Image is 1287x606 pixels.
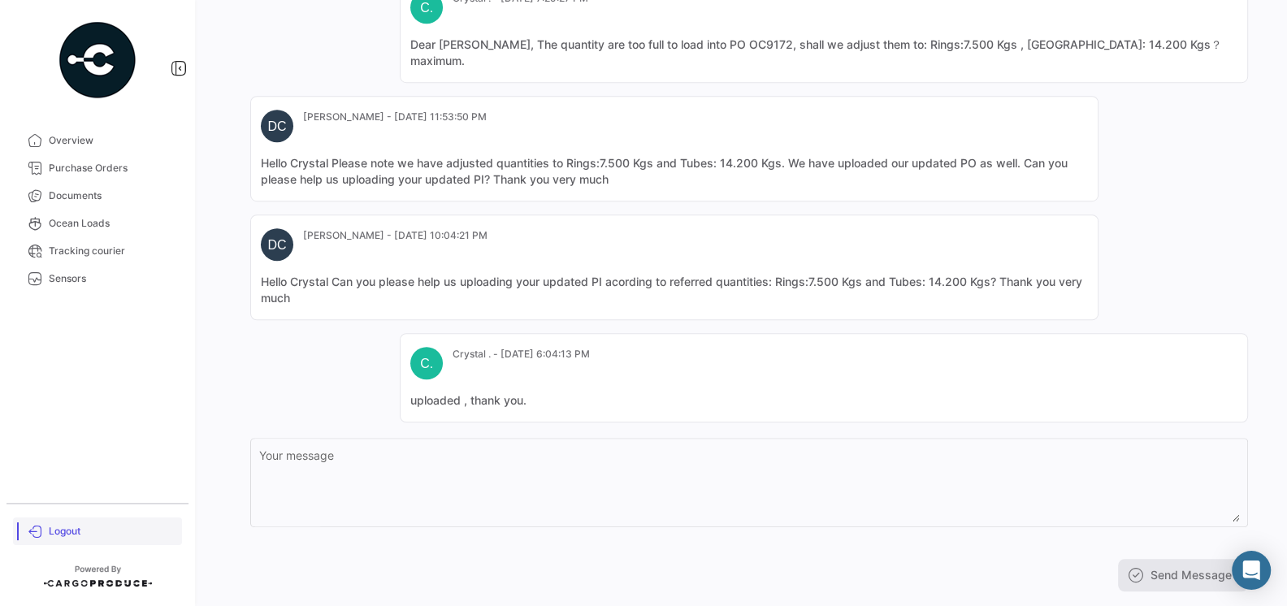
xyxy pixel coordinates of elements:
mat-card-content: Dear [PERSON_NAME], The quantity are too full to load into PO OC9172, shall we adjust them to: Ri... [410,37,1237,69]
mat-card-subtitle: [PERSON_NAME] - [DATE] 11:53:50 PM [303,110,487,124]
span: Tracking courier [49,244,175,258]
div: DC [261,110,293,142]
a: Tracking courier [13,237,182,265]
a: Ocean Loads [13,210,182,237]
div: C. [410,347,443,379]
mat-card-content: Hello Crystal Can you please help us uploading your updated PI acording to referred quantities: R... [261,274,1088,306]
span: Documents [49,188,175,203]
a: Sensors [13,265,182,292]
img: powered-by.png [57,19,138,101]
a: Purchase Orders [13,154,182,182]
mat-card-subtitle: Crystal . - [DATE] 6:04:13 PM [453,347,590,361]
mat-card-content: uploaded , thank you. [410,392,1237,409]
span: Logout [49,524,175,539]
span: Sensors [49,271,175,286]
span: Overview [49,133,175,148]
div: Abrir Intercom Messenger [1232,551,1271,590]
a: Overview [13,127,182,154]
a: Documents [13,182,182,210]
span: Ocean Loads [49,216,175,231]
div: DC [261,228,293,261]
span: Purchase Orders [49,161,175,175]
mat-card-content: Hello Crystal Please note we have adjusted quantities to Rings:7.500 Kgs and Tubes: 14.200 Kgs. W... [261,155,1088,188]
mat-card-subtitle: [PERSON_NAME] - [DATE] 10:04:21 PM [303,228,487,243]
